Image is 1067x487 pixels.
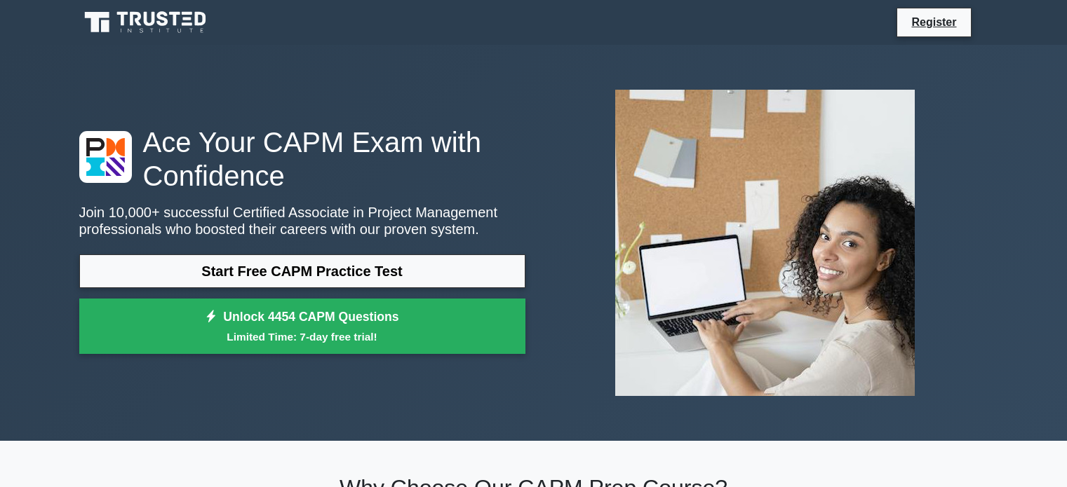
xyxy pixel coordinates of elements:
[79,254,525,288] a: Start Free CAPM Practice Test
[79,204,525,238] p: Join 10,000+ successful Certified Associate in Project Management professionals who boosted their...
[97,329,508,345] small: Limited Time: 7-day free trial!
[79,299,525,355] a: Unlock 4454 CAPM QuestionsLimited Time: 7-day free trial!
[903,13,965,31] a: Register
[79,125,525,193] h1: Ace Your CAPM Exam with Confidence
